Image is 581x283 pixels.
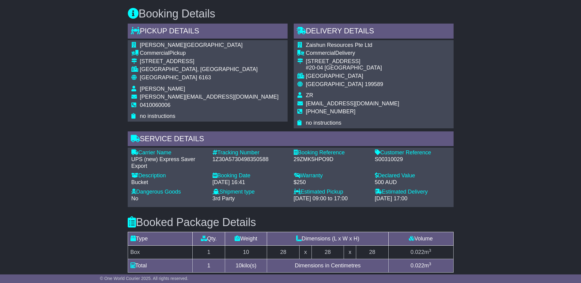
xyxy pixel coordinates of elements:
td: Dimensions in Centimetres [267,259,388,273]
span: Commercial [140,50,169,56]
div: Booking Date [213,172,288,179]
span: 10 [236,262,242,269]
div: Shipment type [213,189,288,195]
span: no instructions [140,113,175,119]
span: Commercial [306,50,335,56]
div: Estimated Pickup [294,189,369,195]
div: [DATE] 17:00 [375,195,450,202]
div: Description [131,172,206,179]
td: x [300,246,311,259]
div: Declared Value [375,172,450,179]
span: 0.022 [410,249,424,255]
div: 1Z30A5730498350588 [213,156,288,163]
td: Box [128,246,193,259]
div: 500 AUD [375,179,450,186]
div: Customer Reference [375,149,450,156]
span: no instructions [306,120,341,126]
span: 3rd Party [213,195,235,202]
div: Delivery [306,50,399,57]
h3: Booked Package Details [128,216,454,228]
td: x [344,246,356,259]
td: 1 [193,246,225,259]
div: 29ZMK5HPO9D [294,156,369,163]
td: m [388,246,453,259]
td: m [388,259,453,273]
span: Zaishun Resources Pte Ltd [306,42,372,48]
div: #20-04 [GEOGRAPHIC_DATA] [306,65,399,71]
div: Tracking Number [213,149,288,156]
h3: Booking Details [128,8,454,20]
div: Delivery Details [294,24,454,40]
div: Warranty [294,172,369,179]
td: 10 [225,246,267,259]
span: © One World Courier 2025. All rights reserved. [100,276,188,281]
span: 199589 [365,81,383,87]
span: ZR [306,92,313,98]
div: [STREET_ADDRESS] [306,58,399,65]
td: Total [128,259,193,273]
div: [GEOGRAPHIC_DATA], [GEOGRAPHIC_DATA] [140,66,279,73]
span: 0.022 [410,262,424,269]
div: Carrier Name [131,149,206,156]
div: Pickup [140,50,279,57]
span: [PERSON_NAME] [140,86,185,92]
span: No [131,195,138,202]
span: [PERSON_NAME][EMAIL_ADDRESS][DOMAIN_NAME] [140,94,279,100]
div: UPS (new) Express Saver Export [131,156,206,169]
td: 28 [356,246,388,259]
td: Volume [388,232,453,246]
div: Service Details [128,131,454,148]
div: Bucket [131,179,206,186]
div: [STREET_ADDRESS] [140,58,279,65]
td: 28 [311,246,344,259]
span: [PERSON_NAME][GEOGRAPHIC_DATA] [140,42,243,48]
div: Pickup Details [128,24,288,40]
span: [GEOGRAPHIC_DATA] [306,81,363,87]
div: $250 [294,179,369,186]
span: 6163 [199,74,211,81]
td: kilo(s) [225,259,267,273]
sup: 3 [429,262,431,266]
div: S00310029 [375,156,450,163]
td: 1 [193,259,225,273]
span: [PHONE_NUMBER] [306,108,356,115]
div: [DATE] 16:41 [213,179,288,186]
td: Type [128,232,193,246]
td: Weight [225,232,267,246]
td: 28 [267,246,300,259]
span: [GEOGRAPHIC_DATA] [140,74,197,81]
div: Dangerous Goods [131,189,206,195]
div: [DATE] 09:00 to 17:00 [294,195,369,202]
span: 0410060006 [140,102,171,108]
sup: 3 [429,248,431,253]
span: [EMAIL_ADDRESS][DOMAIN_NAME] [306,100,399,107]
td: Dimensions (L x W x H) [267,232,388,246]
div: Estimated Delivery [375,189,450,195]
td: Qty. [193,232,225,246]
div: Booking Reference [294,149,369,156]
div: [GEOGRAPHIC_DATA] [306,73,399,80]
